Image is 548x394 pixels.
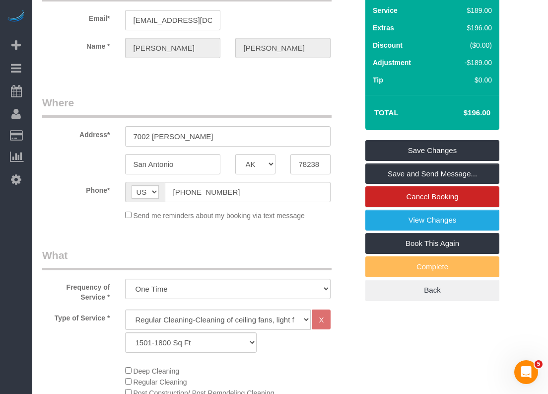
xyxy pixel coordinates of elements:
span: Regular Cleaning [133,378,187,386]
label: Tip [373,75,383,85]
label: Name * [35,38,118,51]
div: -$189.00 [444,58,492,68]
iframe: Intercom live chat [514,360,538,384]
a: View Changes [365,210,499,231]
a: Cancel Booking [365,186,499,207]
a: Book This Again [365,233,499,254]
label: Type of Service * [35,310,118,323]
img: Automaid Logo [6,10,26,24]
label: Frequency of Service * [35,279,118,302]
label: Discount [373,40,403,50]
a: Save and Send Message... [365,163,499,184]
legend: Where [42,95,332,118]
label: Phone* [35,182,118,195]
input: Email* [125,10,220,30]
input: Phone* [165,182,331,202]
input: Last Name* [235,38,331,58]
div: $0.00 [444,75,492,85]
input: Zip Code* [290,154,331,174]
a: Save Changes [365,140,499,161]
legend: What [42,248,332,270]
div: $189.00 [444,5,492,15]
div: $196.00 [444,23,492,33]
span: Send me reminders about my booking via text message [133,212,305,220]
span: Deep Cleaning [133,367,179,375]
label: Email* [35,10,118,23]
strong: Total [374,108,399,117]
input: City* [125,154,220,174]
a: Back [365,280,499,301]
label: Extras [373,23,394,33]
div: ($0.00) [444,40,492,50]
label: Address* [35,126,118,140]
label: Service [373,5,398,15]
h4: $196.00 [434,109,490,117]
label: Adjustment [373,58,411,68]
span: 5 [535,360,543,368]
input: First Name* [125,38,220,58]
